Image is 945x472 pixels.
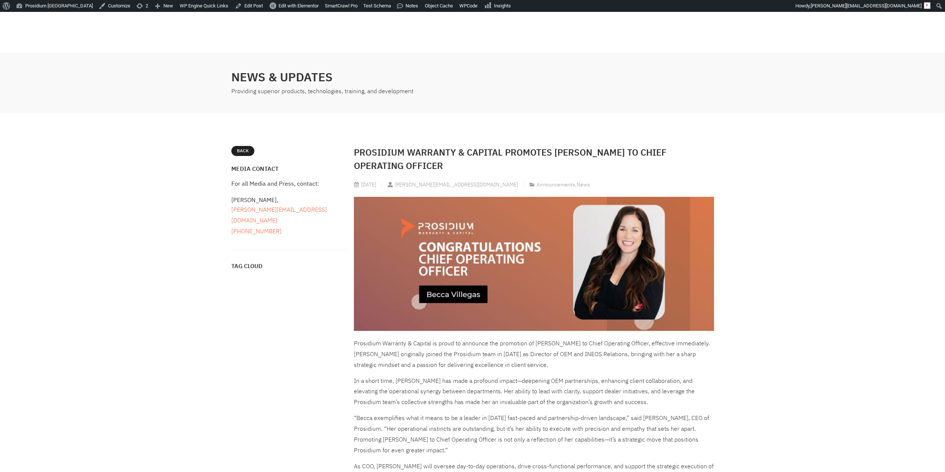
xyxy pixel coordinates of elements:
[537,181,590,189] span: ,
[354,180,376,189] a: [DATE]
[231,86,469,97] div: Providing superior products, technologies, training, and development
[354,376,714,408] p: In a short time, [PERSON_NAME] has made a profound impact—deepening OEM partnerships, enhancing c...
[361,181,376,189] time: [DATE]
[537,181,575,189] span: Announcements
[577,181,590,189] span: News
[354,146,714,173] h2: Prosidium Warranty & Capital Promotes [PERSON_NAME] to Chief Operating Officer
[354,197,714,331] img: Congrats Becca Villegas COO
[278,3,319,9] span: Edit with Elementor
[231,196,346,237] div: [PERSON_NAME],
[231,146,254,156] a: Back
[237,147,249,155] span: Back
[354,413,714,456] p: “Becca exemplifies what it means to be a leader in [DATE] fast-paced and partnership-driven lands...
[231,227,281,236] a: [PHONE_NUMBER]
[811,3,922,9] span: [PERSON_NAME][EMAIL_ADDRESS][DOMAIN_NAME]
[494,3,511,9] span: Insights
[231,179,346,188] div: For all Media and Press, contact:
[231,205,327,225] a: [PERSON_NAME][EMAIL_ADDRESS][DOMAIN_NAME]
[393,180,518,189] span: [PERSON_NAME][EMAIL_ADDRESS][DOMAIN_NAME]
[231,68,469,86] h2: News & Updates
[231,166,346,172] h4: Media Contact
[354,338,714,370] p: Prosidium Warranty & Capital is proud to announce the promotion of [PERSON_NAME] to Chief Operati...
[388,180,518,189] a: [PERSON_NAME][EMAIL_ADDRESS][DOMAIN_NAME]
[231,263,346,269] h4: Tag Cloud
